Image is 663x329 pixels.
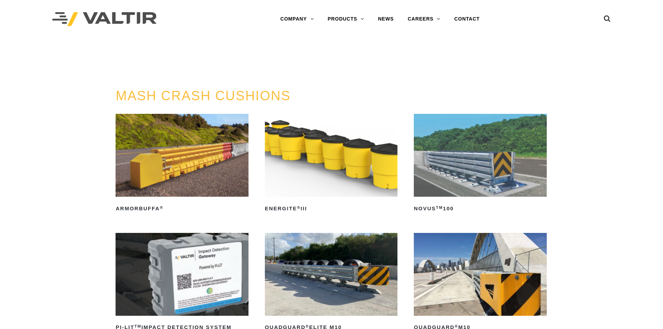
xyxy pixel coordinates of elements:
h2: ENERGITE III [265,203,397,214]
a: PRODUCTS [321,12,371,26]
a: NEWS [371,12,401,26]
sup: ® [455,324,458,328]
h2: NOVUS 100 [414,203,546,214]
img: Valtir [52,12,157,26]
sup: TM [436,205,443,210]
a: CAREERS [401,12,447,26]
a: COMPANY [273,12,321,26]
sup: ® [160,205,163,210]
a: ENERGITE®III [265,114,397,214]
sup: ® [297,205,301,210]
a: NOVUSTM100 [414,114,546,214]
a: MASH CRASH CUSHIONS [116,88,291,103]
sup: ® [306,324,309,328]
a: ArmorBuffa® [116,114,248,214]
sup: TM [134,324,141,328]
h2: ArmorBuffa [116,203,248,214]
a: CONTACT [447,12,487,26]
